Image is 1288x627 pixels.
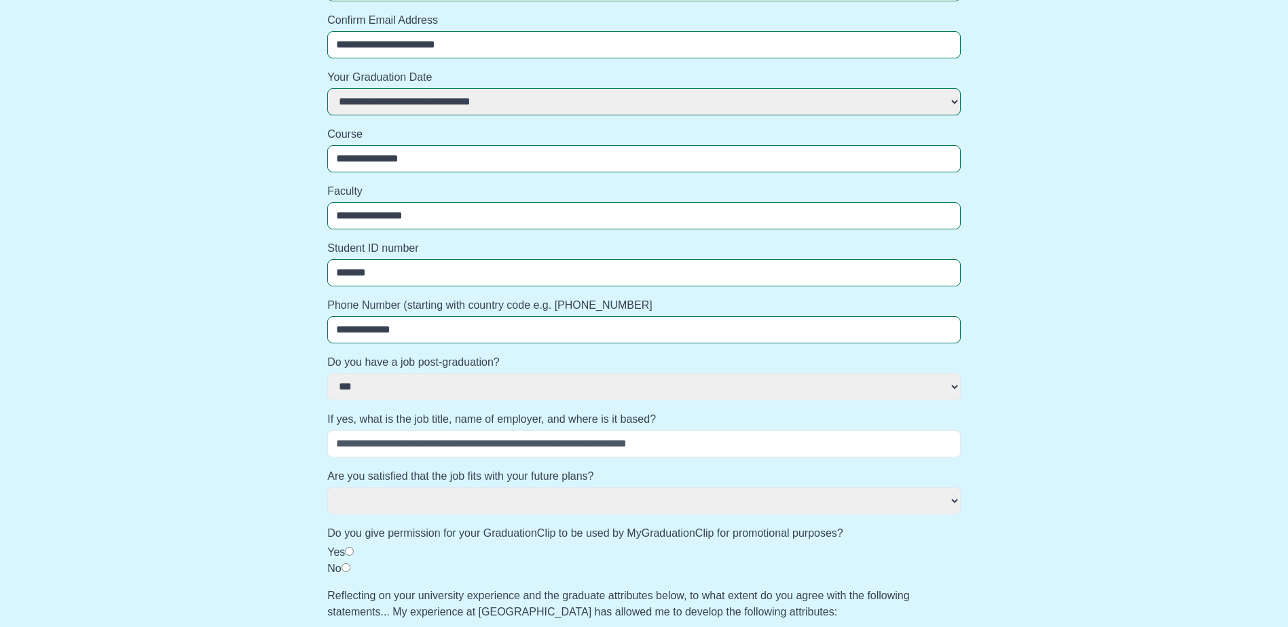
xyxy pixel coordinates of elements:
[327,588,961,620] label: Reflecting on your university experience and the graduate attributes below, to what extent do you...
[327,563,341,574] label: No
[327,69,961,85] label: Your Graduation Date
[327,525,961,541] label: Do you give permission for your GraduationClip to be used by MyGraduationClip for promotional pur...
[327,183,961,199] label: Faculty
[327,12,961,28] label: Confirm Email Address
[327,468,961,484] label: Are you satisfied that the job fits with your future plans?
[327,354,961,370] label: Do you have a job post-graduation?
[327,411,961,427] label: If yes, what is the job title, name of employer, and where is it based?
[327,240,961,256] label: Student ID number
[327,297,961,313] label: Phone Number (starting with country code e.g. [PHONE_NUMBER]
[327,546,345,558] label: Yes
[327,126,961,142] label: Course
